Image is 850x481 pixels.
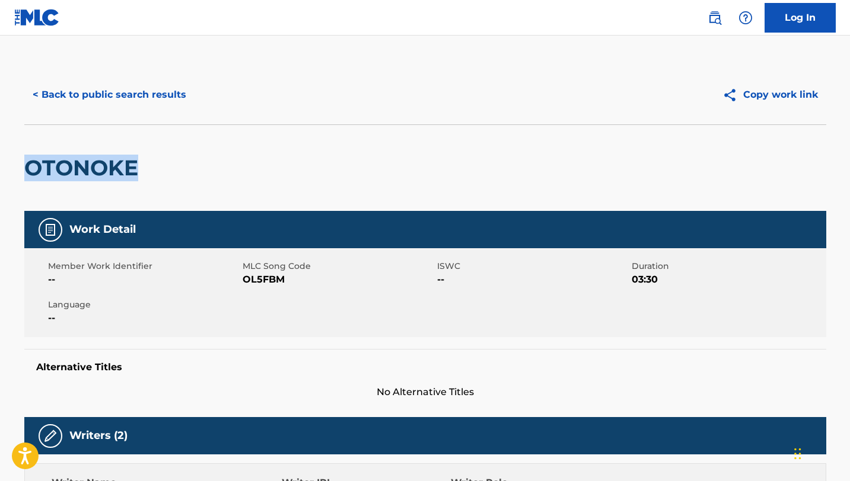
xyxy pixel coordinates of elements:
[437,260,629,272] span: ISWC
[69,429,128,442] h5: Writers (2)
[24,80,195,110] button: < Back to public search results
[738,11,753,25] img: help
[714,80,826,110] button: Copy work link
[24,155,144,181] h2: OTONOKE
[43,223,58,237] img: Work Detail
[243,272,434,287] span: OL5FBM
[437,272,629,287] span: --
[243,260,434,272] span: MLC Song Code
[48,299,240,311] span: Language
[791,424,850,481] iframe: Chat Widget
[632,260,823,272] span: Duration
[14,9,60,26] img: MLC Logo
[48,311,240,325] span: --
[36,361,814,373] h5: Alternative Titles
[69,223,136,236] h5: Work Detail
[48,260,240,272] span: Member Work Identifier
[48,272,240,287] span: --
[703,6,727,30] a: Public Search
[708,11,722,25] img: search
[765,3,836,33] a: Log In
[632,272,823,287] span: 03:30
[43,429,58,443] img: Writers
[722,88,743,102] img: Copy work link
[734,6,757,30] div: Help
[794,436,801,472] div: Drag
[24,385,826,399] span: No Alternative Titles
